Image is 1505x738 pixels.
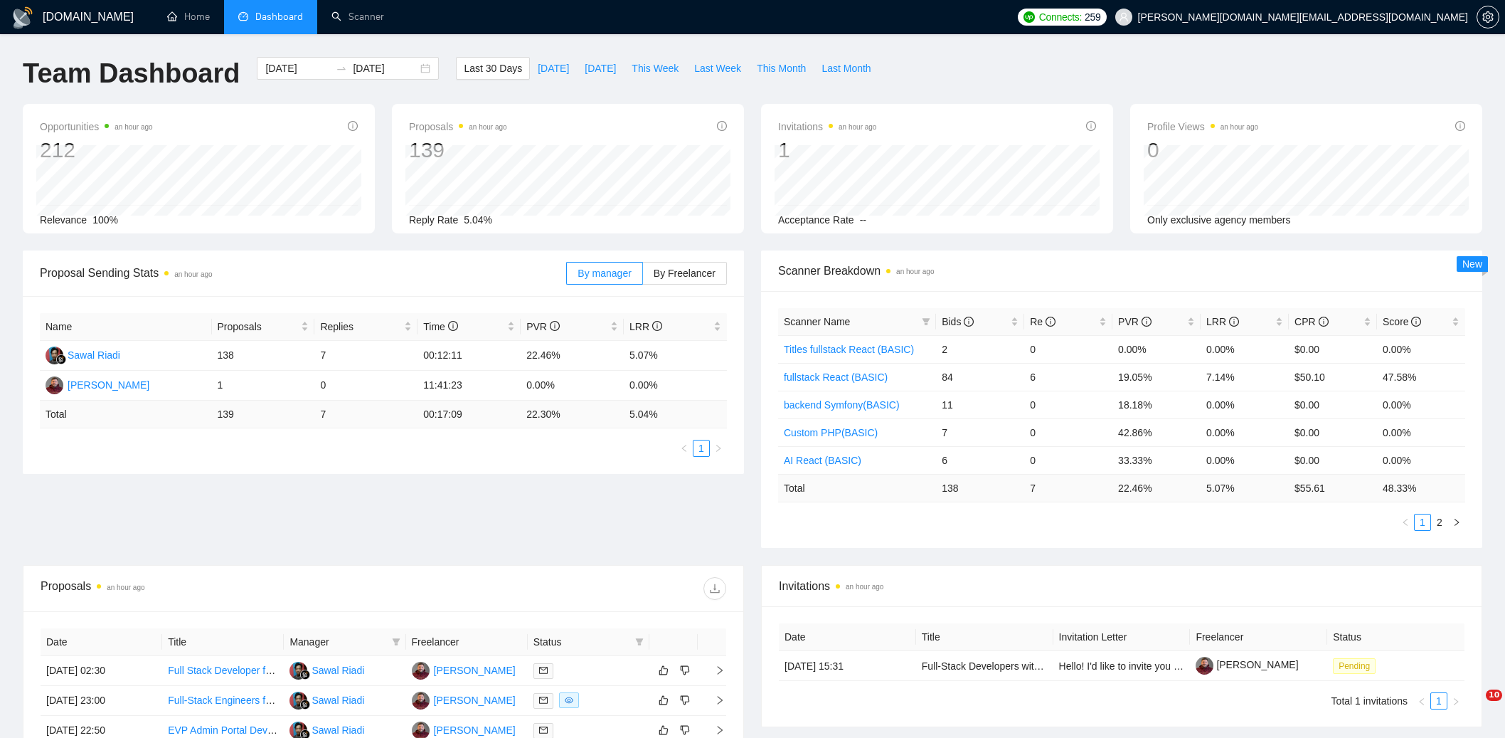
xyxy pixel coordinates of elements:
[265,60,330,76] input: Start date
[539,726,548,734] span: mail
[1431,514,1448,531] li: 2
[412,692,430,710] img: KP
[46,376,63,394] img: KP
[860,214,866,226] span: --
[41,628,162,656] th: Date
[312,722,364,738] div: Sawal Riadi
[1039,9,1082,25] span: Connects:
[680,724,690,736] span: dislike
[168,724,383,736] a: EVP Admin Portal Development with Integrations
[1046,317,1055,327] span: info-circle
[1457,690,1491,724] iframe: Intercom live chat
[1206,316,1239,327] span: LRR
[40,401,212,428] td: Total
[936,363,1024,391] td: 84
[779,623,916,651] th: Date
[1377,446,1465,474] td: 0.00%
[1431,693,1447,709] a: 1
[676,692,693,709] button: dislike
[784,344,914,355] a: Titles fullstack React (BASIC)
[1201,335,1289,363] td: 0.00%
[46,349,120,360] a: SRSawal Riadi
[41,656,162,686] td: [DATE] 02:30
[1383,316,1421,327] span: Score
[41,577,383,600] div: Proposals
[1455,121,1465,131] span: info-circle
[784,455,861,466] a: AI React (BASIC)
[1452,697,1460,706] span: right
[409,118,507,135] span: Proposals
[1327,623,1464,651] th: Status
[1023,11,1035,23] img: upwork-logo.png
[1377,391,1465,418] td: 0.00%
[1119,12,1129,22] span: user
[412,662,430,680] img: KP
[936,391,1024,418] td: 11
[464,214,492,226] span: 5.04%
[162,656,284,686] td: Full Stack Developer for AI Agent Development
[1377,418,1465,446] td: 0.00%
[778,214,854,226] span: Acceptance Rate
[464,60,522,76] span: Last 30 Days
[212,401,315,428] td: 139
[676,662,693,679] button: dislike
[1201,363,1289,391] td: 7.14%
[1289,335,1377,363] td: $0.00
[289,724,364,735] a: SRSawal Riadi
[704,583,725,594] span: download
[578,268,631,279] span: By manager
[821,60,871,76] span: Last Month
[1112,446,1201,474] td: 33.33%
[1397,514,1414,531] li: Previous Page
[680,695,690,706] span: dislike
[1413,692,1430,710] li: Previous Page
[218,319,299,334] span: Proposals
[676,440,693,457] li: Previous Page
[46,347,63,364] img: SR
[1447,692,1464,710] button: right
[289,634,385,650] span: Manager
[168,665,376,676] a: Full Stack Developer for AI Agent Development
[348,121,358,131] span: info-circle
[1448,514,1465,531] button: right
[714,444,723,453] span: right
[1112,363,1201,391] td: 19.05%
[314,371,418,401] td: 0
[312,692,364,708] div: Sawal Riadi
[1411,317,1421,327] span: info-circle
[56,354,66,364] img: gigradar-bm.png
[1477,11,1499,23] span: setting
[659,695,669,706] span: like
[11,6,34,29] img: logo
[289,692,307,710] img: SR
[916,651,1053,681] td: Full-Stack Developers with AI Expertise for SaaS Platform
[652,321,662,331] span: info-circle
[255,11,303,23] span: Dashboard
[1190,623,1327,651] th: Freelancer
[1196,657,1213,675] img: c1Solt7VbwHmdfN9daG-llb3HtbK8lHyvFES2IJpurApVoU8T7FGrScjE2ec-Wjl2v
[469,123,506,131] time: an hour ago
[456,57,530,80] button: Last 30 Days
[784,316,850,327] span: Scanner Name
[1201,418,1289,446] td: 0.00%
[1289,474,1377,502] td: $ 55.61
[434,692,516,708] div: [PERSON_NAME]
[1085,9,1100,25] span: 259
[1147,137,1258,164] div: 0
[314,341,418,371] td: 7
[1221,123,1258,131] time: an hour ago
[174,270,212,278] time: an hour ago
[434,722,516,738] div: [PERSON_NAME]
[655,692,672,709] button: like
[1401,518,1410,527] span: left
[846,583,883,591] time: an hour ago
[624,57,686,80] button: This Week
[336,63,347,74] span: to
[1289,391,1377,418] td: $0.00
[1201,474,1289,502] td: 5.07 %
[115,123,152,131] time: an hour ago
[1112,418,1201,446] td: 42.86%
[676,440,693,457] button: left
[624,341,727,371] td: 5.07%
[409,137,507,164] div: 139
